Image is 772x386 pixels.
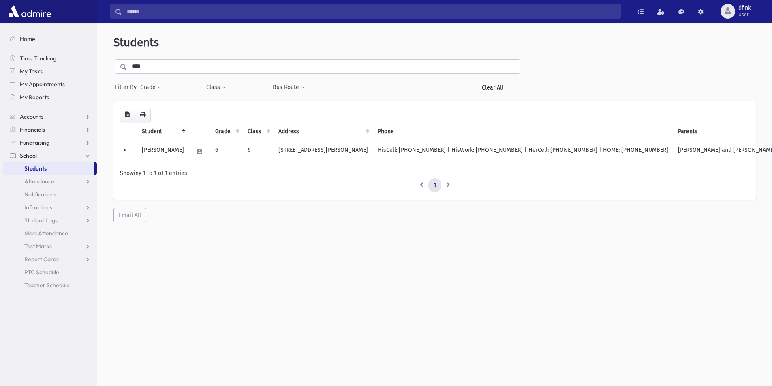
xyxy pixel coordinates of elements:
[24,230,68,237] span: Meal Attendance
[3,240,97,253] a: Test Marks
[3,149,97,162] a: School
[24,178,54,185] span: Attendance
[120,169,749,177] div: Showing 1 to 1 of 1 entries
[210,141,243,162] td: 6
[137,141,189,162] td: [PERSON_NAME]
[24,217,58,224] span: Student Logs
[135,108,151,122] button: Print
[272,80,305,95] button: Bus Route
[20,68,43,75] span: My Tasks
[3,136,97,149] a: Fundraising
[113,208,146,222] button: Email All
[3,201,97,214] a: Infractions
[243,141,274,162] td: 6
[3,91,97,104] a: My Reports
[3,279,97,292] a: Teacher Schedule
[3,175,97,188] a: Attendance
[137,122,189,141] th: Student: activate to sort column descending
[24,191,56,198] span: Notifications
[24,269,59,276] span: PTC Schedule
[3,188,97,201] a: Notifications
[428,178,441,193] a: 1
[20,113,43,120] span: Accounts
[3,123,97,136] a: Financials
[373,141,673,162] td: HisCell: [PHONE_NUMBER] | HisWork: [PHONE_NUMBER] | HerCell: [PHONE_NUMBER] | HOME: [PHONE_NUMBER]
[3,227,97,240] a: Meal Attendance
[24,282,70,289] span: Teacher Schedule
[24,256,59,263] span: Report Cards
[274,122,373,141] th: Address: activate to sort column ascending
[20,35,35,43] span: Home
[243,122,274,141] th: Class: activate to sort column ascending
[3,32,97,45] a: Home
[274,141,373,162] td: [STREET_ADDRESS][PERSON_NAME]
[20,152,37,159] span: School
[3,266,97,279] a: PTC Schedule
[3,253,97,266] a: Report Cards
[3,52,97,65] a: Time Tracking
[24,165,47,172] span: Students
[206,80,226,95] button: Class
[20,94,49,101] span: My Reports
[24,243,52,250] span: Test Marks
[120,108,135,122] button: CSV
[140,80,162,95] button: Grade
[115,83,140,92] span: Filter By
[738,5,751,11] span: dfink
[3,162,94,175] a: Students
[20,55,56,62] span: Time Tracking
[113,36,159,49] span: Students
[738,11,751,18] span: User
[122,4,621,19] input: Search
[3,110,97,123] a: Accounts
[20,139,49,146] span: Fundraising
[373,122,673,141] th: Phone
[3,65,97,78] a: My Tasks
[3,214,97,227] a: Student Logs
[24,204,52,211] span: Infractions
[20,81,65,88] span: My Appointments
[3,78,97,91] a: My Appointments
[6,3,53,19] img: AdmirePro
[464,80,520,95] a: Clear All
[210,122,243,141] th: Grade: activate to sort column ascending
[20,126,45,133] span: Financials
